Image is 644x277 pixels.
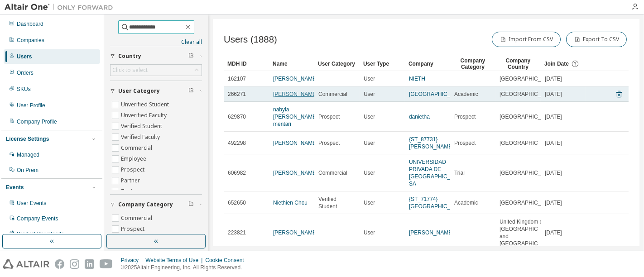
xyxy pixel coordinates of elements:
[110,46,202,66] button: Country
[121,175,142,186] label: Partner
[17,151,39,158] div: Managed
[409,229,454,236] a: [PERSON_NAME]
[364,169,375,177] span: User
[118,87,160,95] span: User Category
[318,91,347,98] span: Commercial
[454,91,478,98] span: Academic
[121,143,154,153] label: Commercial
[111,65,202,76] div: Click to select
[363,57,401,71] div: User Type
[545,91,562,98] span: [DATE]
[17,20,43,28] div: Dashboard
[228,75,246,82] span: 162107
[70,259,79,269] img: instagram.svg
[499,57,537,71] div: Company Country
[273,76,318,82] a: [PERSON_NAME]
[121,153,148,164] label: Employee
[145,257,205,264] div: Website Terms of Use
[6,184,24,191] div: Events
[228,229,246,236] span: 223821
[364,91,375,98] span: User
[273,140,318,146] a: [PERSON_NAME]
[545,169,562,177] span: [DATE]
[364,139,375,147] span: User
[409,57,447,71] div: Company
[566,32,627,47] button: Export To CSV
[121,132,162,143] label: Verified Faculty
[118,201,173,208] span: Company Category
[17,37,44,44] div: Companies
[500,199,556,206] span: [GEOGRAPHIC_DATA]
[205,257,249,264] div: Cookie Consent
[6,135,49,143] div: License Settings
[364,75,375,82] span: User
[110,38,202,46] a: Clear all
[273,170,318,176] a: [PERSON_NAME]
[500,169,556,177] span: [GEOGRAPHIC_DATA]
[454,139,476,147] span: Prospect
[121,110,168,121] label: Unverified Faculty
[112,67,148,74] div: Click to select
[5,3,118,12] img: Altair One
[17,118,57,125] div: Company Profile
[188,53,194,60] span: Clear filter
[118,53,141,60] span: Country
[188,87,194,95] span: Clear filter
[121,213,154,224] label: Commercial
[500,139,556,147] span: [GEOGRAPHIC_DATA]
[318,139,340,147] span: Prospect
[273,57,311,71] div: Name
[409,91,466,97] a: [GEOGRAPHIC_DATA]
[121,121,164,132] label: Verified Student
[85,259,94,269] img: linkedin.svg
[364,113,375,120] span: User
[121,224,146,234] label: Prospect
[17,102,45,109] div: User Profile
[492,32,561,47] button: Import From CSV
[318,57,356,71] div: User Category
[17,200,46,207] div: User Events
[409,136,454,150] a: {ST_87731} [PERSON_NAME]
[17,230,64,238] div: Product Downloads
[228,199,246,206] span: 652650
[17,53,32,60] div: Users
[409,196,466,210] a: {ST_71774} [GEOGRAPHIC_DATA]
[273,106,318,127] a: nabyla [PERSON_NAME] mentari
[409,159,466,187] a: UNIVERSIDAD PRIVADA DE [GEOGRAPHIC_DATA] SA
[454,199,478,206] span: Academic
[121,99,171,110] label: Unverified Student
[55,259,64,269] img: facebook.svg
[110,81,202,101] button: User Category
[228,91,246,98] span: 266271
[454,169,465,177] span: Trial
[273,91,318,97] a: [PERSON_NAME]
[500,113,556,120] span: [GEOGRAPHIC_DATA]
[409,114,430,120] a: danietha
[100,259,113,269] img: youtube.svg
[121,186,134,197] label: Trial
[545,75,562,82] span: [DATE]
[544,61,569,67] span: Join Date
[3,259,49,269] img: altair_logo.svg
[110,195,202,215] button: Company Category
[409,76,425,82] a: NIETH
[121,257,145,264] div: Privacy
[318,196,356,210] span: Verified Student
[364,199,375,206] span: User
[273,200,308,206] a: Niethien Chou
[121,264,250,272] p: © 2025 Altair Engineering, Inc. All Rights Reserved.
[17,69,34,76] div: Orders
[17,215,58,222] div: Company Events
[500,218,556,247] span: United Kingdom of [GEOGRAPHIC_DATA] and [GEOGRAPHIC_DATA]
[121,164,146,175] label: Prospect
[364,229,375,236] span: User
[224,34,277,45] span: Users (1888)
[17,167,38,174] div: On Prem
[318,169,347,177] span: Commercial
[545,229,562,236] span: [DATE]
[500,91,556,98] span: [GEOGRAPHIC_DATA]
[17,86,31,93] div: SKUs
[228,139,246,147] span: 492298
[545,113,562,120] span: [DATE]
[273,229,318,236] a: [PERSON_NAME]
